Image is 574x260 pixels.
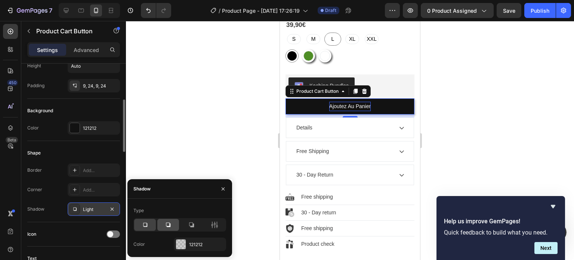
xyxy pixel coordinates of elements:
[27,125,39,131] div: Color
[12,66,81,80] a: [URL][DOMAIN_NAME]
[15,61,24,70] img: KachingBundles.png
[68,14,77,22] span: XL
[83,187,118,193] div: Add...
[36,203,41,209] button: Télécharger la pièce jointe
[427,7,477,15] span: 0 product assigned
[6,77,135,94] button: ajoutez au panier
[12,66,117,88] div: Can you try this link: to see if it works for you?
[6,43,123,92] div: Hi there, it's [PERSON_NAME] joining to assist you.Can you try this link:[URL][DOMAIN_NAME]to see...
[6,108,123,191] div: I just want to make sure my message went through. May I ask if everything is okay on your end?Ple...
[22,27,30,34] img: Profile image for Kyle
[131,3,145,16] div: Fermer
[49,6,52,15] p: 7
[549,202,558,211] button: Hide survey
[12,139,117,146] div: Please let us know.
[503,7,515,14] span: Save
[74,46,99,54] p: Advanced
[15,149,55,159] div: 30 - Day Return
[83,83,118,89] div: 9, 24, 9, 24
[32,28,74,33] b: [PERSON_NAME]
[117,3,131,17] button: Accueil
[36,27,100,36] p: Product Cart Button
[30,14,37,22] span: M
[531,7,549,15] div: Publish
[49,81,91,90] div: Rich Text Editor. Editing area: main
[189,241,224,248] div: 121212
[21,219,55,227] p: Product check
[21,172,53,180] p: Free shipping
[6,43,143,98] div: Kyle dit…
[37,46,58,54] p: Settings
[133,186,151,192] div: Shadow
[27,82,44,89] div: Padding
[524,3,556,18] button: Publish
[21,188,56,196] p: 30 - Day return
[27,107,53,114] div: Background
[30,61,69,69] div: Kaching Bundles
[15,125,50,135] div: Free Shipping
[128,200,140,212] button: Envoyer un message…
[280,21,420,260] iframe: Design area
[12,113,117,135] div: I just want to make sure my message went through. May I ask if everything is okay on your end?
[21,204,53,211] p: Free shipping
[5,3,19,17] button: go back
[6,172,15,181] img: Alt Image
[36,4,85,9] h1: [PERSON_NAME]
[83,206,105,213] div: Light
[6,187,15,196] img: Alt Image
[6,187,143,200] textarea: Envoyer un message...
[133,241,145,248] div: Color
[68,59,120,73] input: Auto
[11,14,17,22] span: S
[141,3,171,18] div: Undo/Redo
[47,203,53,209] button: Start recording
[27,62,41,69] div: Height
[12,203,18,209] button: Sélectionneur d’emoji
[497,3,521,18] button: Save
[50,14,56,22] span: L
[444,217,558,226] h2: Help us improve GemPages!
[21,4,33,16] img: Profile image for Kyle
[421,3,494,18] button: 0 product assigned
[7,80,18,86] div: 450
[85,14,98,22] span: XXL
[6,98,143,108] div: Septembre 26
[6,219,15,227] img: Alt Image
[12,150,117,186] div: If I don't hear back, this conversation will be closed in the next 24 hours, but you can always o...
[9,56,75,74] button: Kaching Bundles
[6,203,15,212] img: Alt Image
[222,7,300,15] span: Product Page - [DATE] 17:26:19
[27,231,36,238] div: Icon
[3,3,56,18] button: 7
[534,242,558,254] button: Next question
[325,7,336,14] span: Draft
[133,207,144,214] div: Type
[444,229,558,236] p: Quick feedback to build what you need.
[15,102,34,112] div: Details
[219,7,220,15] span: /
[32,27,127,34] div: joined the conversation
[6,26,143,43] div: Kyle dit…
[27,206,44,212] div: Shadow
[6,137,18,143] div: Beta
[15,67,60,74] div: Product Cart Button
[12,48,117,62] div: Hi there, it's [PERSON_NAME] joining to assist you.
[24,203,30,209] button: Sélectionneur de fichier gif
[83,167,118,174] div: Add...
[27,186,42,193] div: Corner
[36,9,71,17] p: Actif il y a 11h
[444,202,558,254] div: Help us improve GemPages!
[6,108,143,204] div: Kyle dit…
[27,150,41,156] div: Shape
[83,125,118,132] div: 121212
[27,167,42,174] div: Border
